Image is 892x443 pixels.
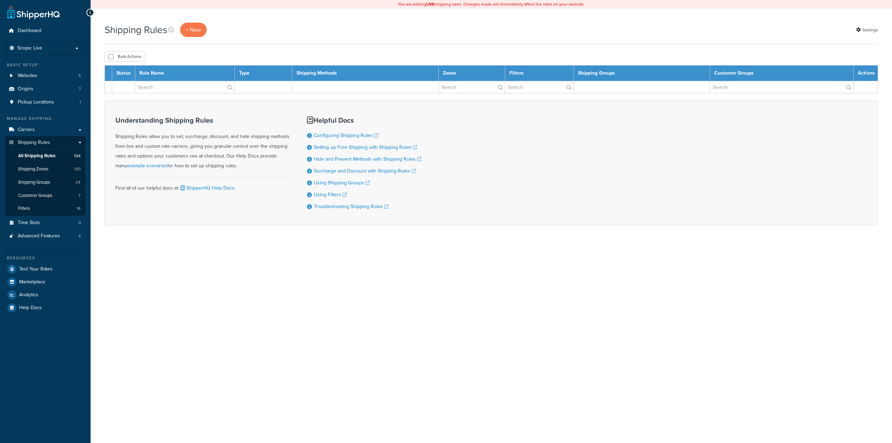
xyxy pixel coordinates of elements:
[5,189,85,202] li: Customer Groups
[235,66,292,81] th: Type
[307,116,421,124] h3: Helpful Docs
[127,162,167,169] a: example scenarios
[7,5,60,19] a: ShipperHQ Home
[5,276,85,288] a: Marketplace
[18,73,37,79] span: Websites
[18,99,54,105] span: Pickup Locations
[5,202,85,215] a: Filters 16
[74,166,80,172] span: 130
[439,81,505,93] input: Search
[5,116,85,122] div: Manage Shipping
[115,178,290,193] div: Find all of our helpful docs at:
[18,28,41,34] span: Dashboard
[180,23,207,37] p: + New
[854,66,878,81] th: Actions
[314,167,416,175] a: Surcharge and Discount with Shipping Rules
[5,216,85,229] a: Time Slots 0
[18,220,40,226] span: Time Slots
[5,150,85,162] a: All Shipping Rules 134
[5,96,85,109] li: Pickup Locations
[79,99,81,105] span: 1
[115,116,290,171] div: Shipping Rules allow you to set, surcharge, discount, and hide shipping methods from live and cus...
[76,180,80,185] span: 24
[77,206,80,212] span: 16
[18,127,35,133] span: Carriers
[856,25,878,35] a: Settings
[5,176,85,189] a: Shipping Groups 24
[78,73,81,79] span: 5
[78,233,81,239] span: 4
[426,1,435,7] b: LIVE
[5,263,85,275] a: Test Your Rates
[5,163,85,176] a: Shipping Zones 130
[5,230,85,243] li: Advanced Features
[314,132,378,139] a: Configuring Shipping Rules
[19,266,53,272] span: Test Your Rates
[19,279,45,285] span: Marketplace
[18,153,55,159] span: All Shipping Rules
[710,66,854,81] th: Customer Groups
[5,69,85,82] a: Websites 5
[314,155,421,163] a: Hide and Prevent Methods with Shipping Rules
[115,116,290,124] h3: Understanding Shipping Rules
[5,289,85,301] a: Analytics
[5,163,85,176] li: Shipping Zones
[112,66,135,81] th: Status
[710,81,853,93] input: Search
[5,230,85,243] a: Advanced Features 4
[18,193,52,199] span: Customer Groups
[505,81,574,93] input: Search
[5,62,85,68] div: Basic Setup
[5,123,85,136] a: Carriers
[5,176,85,189] li: Shipping Groups
[19,305,42,311] span: Help Docs
[5,136,85,149] a: Shipping Rules
[574,66,710,81] th: Shipping Groups
[5,202,85,215] li: Filters
[135,66,235,81] th: Rule Name
[314,191,347,198] a: Using Filters
[74,153,80,159] span: 134
[314,179,370,186] a: Using Shipping Groups
[78,193,80,199] span: 7
[5,189,85,202] a: Customer Groups 7
[18,206,30,212] span: Filters
[135,81,234,93] input: Search
[5,136,85,216] li: Shipping Rules
[5,96,85,109] a: Pickup Locations 1
[5,69,85,82] li: Websites
[5,216,85,229] li: Time Slots
[18,180,50,185] span: Shipping Groups
[18,86,33,92] span: Origins
[18,166,48,172] span: Shipping Zones
[292,66,439,81] th: Shipping Methods
[19,292,38,298] span: Analytics
[179,184,234,192] a: ShipperHQ Help Docs
[314,144,417,151] a: Setting up Free Shipping with Shipping Rules
[105,23,167,37] h1: Shipping Rules
[18,233,60,239] span: Advanced Features
[78,220,81,226] span: 0
[314,203,389,210] a: Troubleshooting Shipping Rules
[5,83,85,96] a: Origins 7
[5,301,85,314] a: Help Docs
[5,24,85,37] a: Dashboard
[5,83,85,96] li: Origins
[105,51,145,62] button: Bulk Actions
[17,45,42,51] span: Scope: Live
[79,86,81,92] span: 7
[439,66,505,81] th: Zones
[18,140,50,146] span: Shipping Rules
[505,66,574,81] th: Filters
[5,150,85,162] li: All Shipping Rules
[5,255,85,261] div: Resources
